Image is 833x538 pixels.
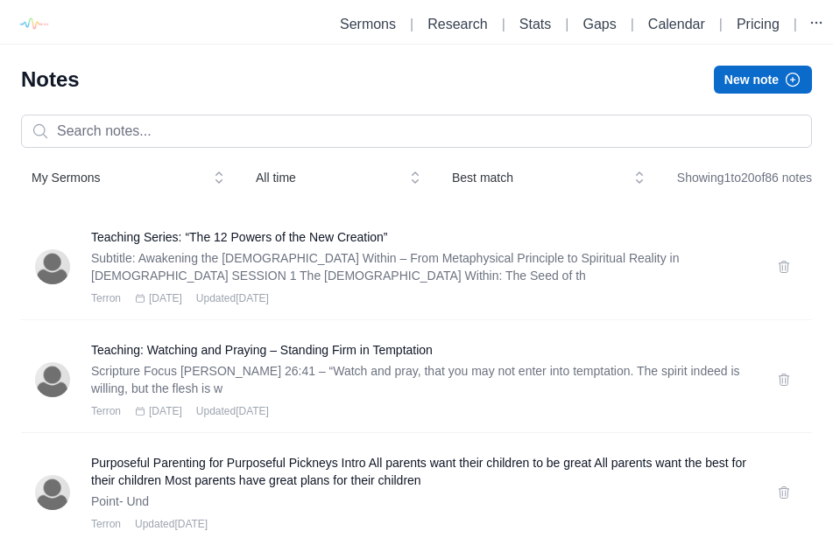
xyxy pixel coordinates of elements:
span: Updated [DATE] [135,517,208,531]
img: Terron [35,475,70,510]
a: Purposeful Parenting for Purposeful Pickneys Intro All parents want their children to be great Al... [91,454,756,489]
li: | [495,14,512,35]
li: | [558,14,575,35]
button: All time [245,162,431,193]
a: Teaching: Watching and Praying – Standing Firm in Temptation [91,341,756,359]
a: Gaps [582,17,616,31]
div: Showing 1 to 20 of 86 notes [677,162,812,193]
li: | [403,14,420,35]
img: logo [13,4,53,44]
li: | [624,14,641,35]
a: Stats [519,17,551,31]
img: Terron [35,362,70,397]
a: Pricing [737,17,780,31]
p: Subtitle: Awakening the [DEMOGRAPHIC_DATA] Within – From Metaphysical Principle to Spiritual Real... [91,249,756,284]
span: Terron [91,404,121,418]
p: Scripture Focus [PERSON_NAME] 26:41 – “Watch and pray, that you may not enter into temptation. Th... [91,362,756,397]
button: My Sermons [21,162,235,193]
a: Teaching Series: “The 12 Powers of the New Creation” [91,228,756,246]
span: Updated [DATE] [196,404,269,418]
span: All time [256,169,396,186]
span: [DATE] [149,404,182,418]
a: Calendar [648,17,705,31]
span: Best match [452,169,620,186]
span: Terron [91,291,121,305]
h1: Notes [21,66,80,94]
span: My Sermons [32,169,200,186]
li: | [787,14,804,35]
li: | [712,14,730,35]
a: Research [427,17,487,31]
span: Terron [91,517,121,531]
span: [DATE] [149,291,182,305]
img: Terron [35,249,70,284]
p: Point- Und [91,493,756,510]
button: Best match [441,162,655,193]
a: Sermons [340,17,396,31]
input: Search notes... [21,115,812,148]
button: New note [714,66,812,94]
span: Updated [DATE] [196,291,269,305]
